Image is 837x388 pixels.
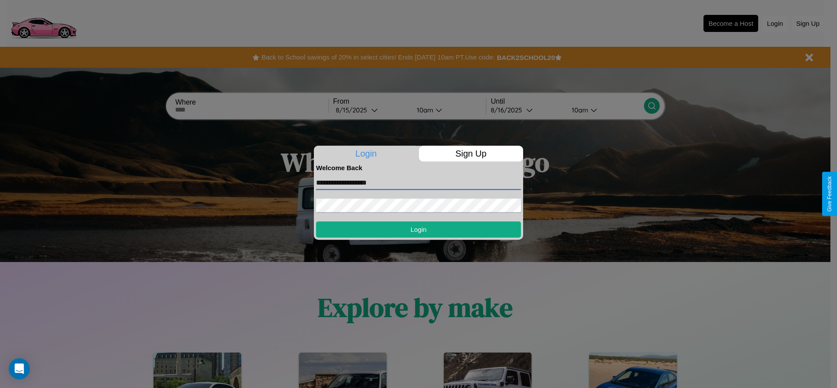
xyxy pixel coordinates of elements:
[316,164,521,171] h4: Welcome Back
[314,146,418,161] p: Login
[316,221,521,238] button: Login
[9,358,30,379] div: Open Intercom Messenger
[419,146,524,161] p: Sign Up
[826,176,833,212] div: Give Feedback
